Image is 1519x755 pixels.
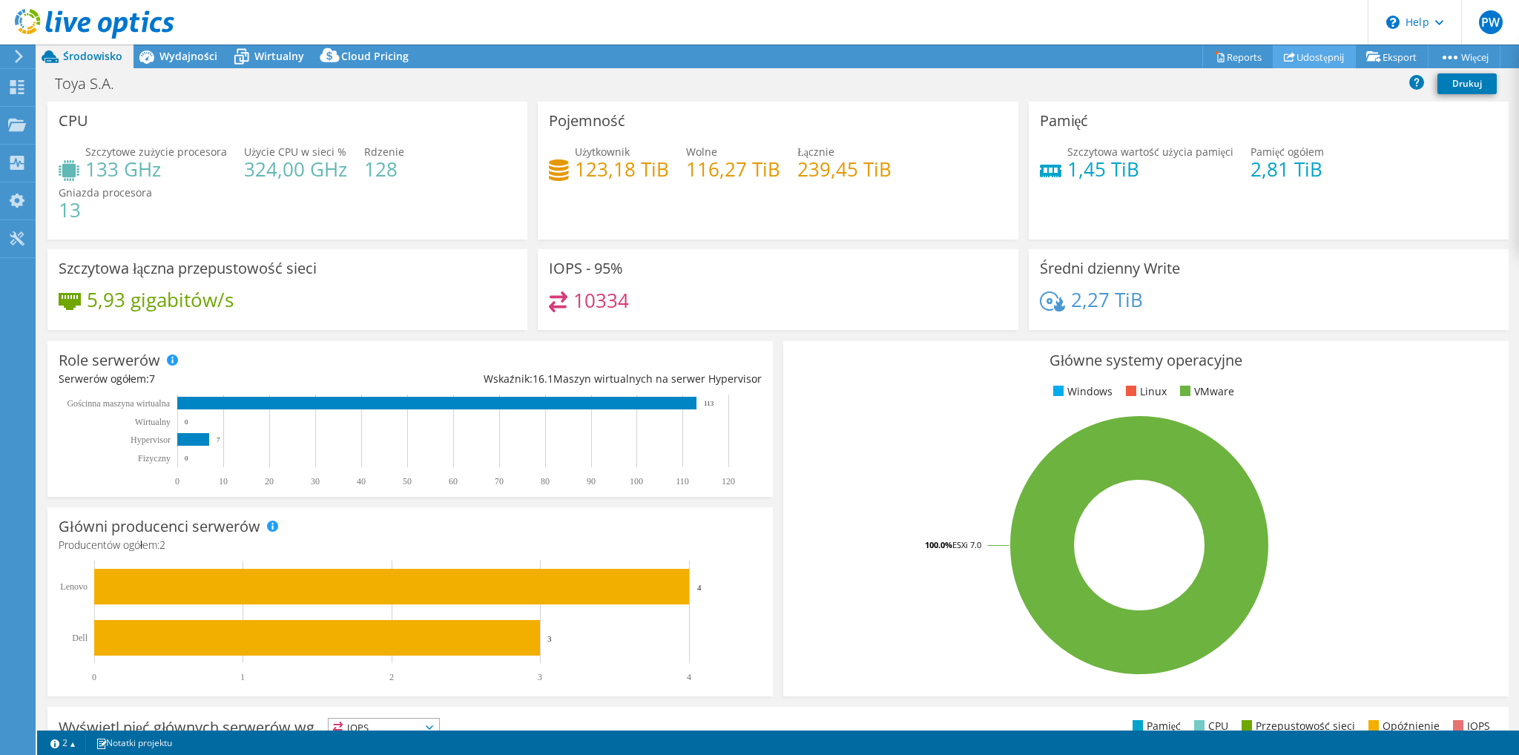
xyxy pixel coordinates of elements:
[87,291,234,308] h4: 5,93 gigabitów/s
[254,49,304,63] span: Wirtualny
[67,398,170,409] text: Gościnna maszyna wirtualna
[1273,45,1356,68] a: Udostępnij
[1067,145,1233,159] span: Szczytowa wartość użycia pamięci
[244,145,346,159] span: Użycie CPU w sieci %
[449,476,458,487] text: 60
[533,372,553,386] span: 16.1
[135,417,171,427] text: Wirtualny
[175,476,179,487] text: 0
[219,476,228,487] text: 10
[364,161,404,177] h4: 128
[1437,73,1497,94] a: Drukuj
[59,113,88,129] h3: CPU
[1251,161,1324,177] h4: 2,81 TiB
[59,537,762,553] h4: Producentów ogółem:
[1190,718,1228,734] li: CPU
[59,202,152,218] h4: 13
[59,260,317,277] h3: Szczytowa łączna przepustowość sieci
[547,634,552,643] text: 3
[676,476,689,487] text: 110
[1176,383,1234,400] li: VMware
[341,49,409,63] span: Cloud Pricing
[1050,383,1113,400] li: Windows
[48,76,137,92] h1: Toya S.A.
[541,476,550,487] text: 80
[159,49,217,63] span: Wydajności
[92,672,96,682] text: 0
[389,672,394,682] text: 2
[131,435,171,445] text: Hypervisor
[797,161,892,177] h4: 239,45 TiB
[217,436,220,444] text: 7
[1071,291,1143,308] h4: 2,27 TiB
[1067,161,1233,177] h4: 1,45 TiB
[1479,10,1503,34] span: PW
[1365,718,1440,734] li: Opóźnienie
[1129,718,1181,734] li: Pamięć
[925,539,952,550] tspan: 100.0%
[1251,145,1324,159] span: Pamięć ogółem
[1238,718,1355,734] li: Przepustowość sieci
[686,145,717,159] span: Wolne
[59,352,160,369] h3: Role serwerów
[1428,45,1500,68] a: Więcej
[410,371,762,387] div: Wskaźnik: Maszyn wirtualnych na serwer Hypervisor
[1040,113,1089,129] h3: Pamięć
[311,476,320,487] text: 30
[575,161,669,177] h4: 123,18 TiB
[403,476,412,487] text: 50
[1122,383,1167,400] li: Linux
[265,476,274,487] text: 20
[549,260,623,277] h3: IOPS - 95%
[60,581,88,592] text: Lenovo
[797,145,834,159] span: Łącznie
[63,49,122,63] span: Środowisko
[59,185,152,200] span: Gniazda procesora
[240,672,245,682] text: 1
[1449,718,1490,734] li: IOPS
[538,672,542,682] text: 3
[686,161,780,177] h4: 116,27 TiB
[59,518,260,535] h3: Główni producenci serwerów
[149,372,155,386] span: 7
[575,145,630,159] span: Użytkownik
[573,292,629,309] h4: 10334
[952,539,981,550] tspan: ESXi 7.0
[1355,45,1429,68] a: Eksport
[85,733,182,752] a: Notatki projektu
[687,672,691,682] text: 4
[1386,16,1400,29] svg: \n
[357,476,366,487] text: 40
[587,476,596,487] text: 90
[549,113,625,129] h3: Pojemność
[1040,260,1180,277] h3: Średni dzienny Write
[794,352,1497,369] h3: Główne systemy operacyjne
[630,476,643,487] text: 100
[85,161,227,177] h4: 133 GHz
[1202,45,1273,68] a: Reports
[697,583,702,592] text: 4
[364,145,404,159] span: Rdzenie
[185,455,188,462] text: 0
[159,538,165,552] span: 2
[85,145,227,159] span: Szczytowe zużycie procesora
[40,733,86,752] a: 2
[704,400,714,407] text: 113
[72,633,88,643] text: Dell
[722,476,735,487] text: 120
[329,719,439,736] span: IOPS
[138,453,171,464] text: Fizyczny
[185,418,188,426] text: 0
[59,371,410,387] div: Serwerów ogółem:
[495,476,504,487] text: 70
[244,161,347,177] h4: 324,00 GHz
